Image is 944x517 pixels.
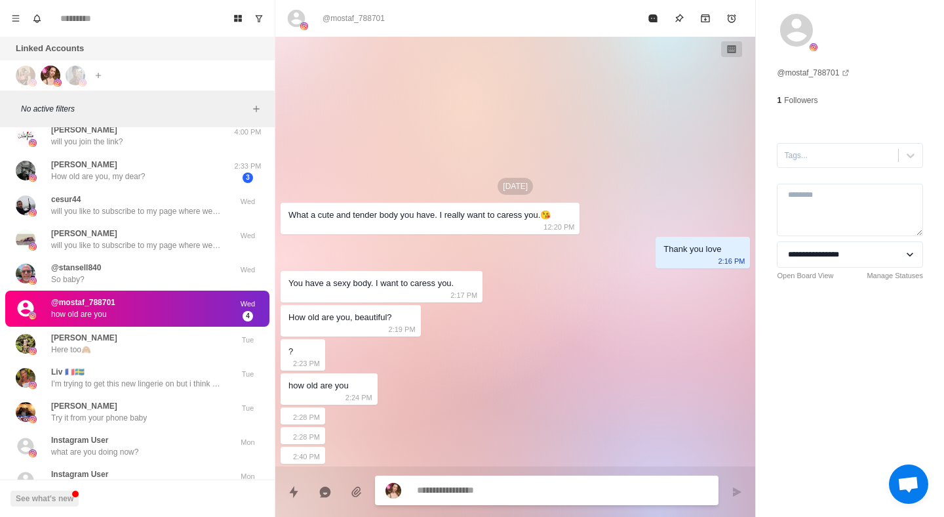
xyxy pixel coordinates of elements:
[231,471,264,482] p: Mon
[231,127,264,138] p: 4:00 PM
[663,242,721,257] div: Thank you love
[389,322,416,337] p: 2:19 PM
[16,161,35,180] img: picture
[345,390,372,405] p: 2:24 PM
[16,230,35,249] img: picture
[281,479,307,505] button: Quick replies
[323,12,385,24] p: @mostaf_788701
[640,5,666,31] button: Mark as read
[29,139,37,147] img: picture
[51,468,108,480] p: Instagram User
[90,68,106,83] button: Add account
[51,194,81,205] p: cesur44
[867,270,923,281] a: Manage Statuses
[51,239,222,251] p: will you like to subscribe to my page where we can get so personal and i can show you everything ...
[29,209,37,217] img: picture
[51,308,107,320] p: how old are you
[718,254,745,268] p: 2:16 PM
[231,403,264,414] p: Tue
[243,173,253,183] span: 3
[231,437,264,448] p: Mon
[51,124,117,136] p: [PERSON_NAME]
[784,94,817,106] p: Followers
[16,196,35,215] img: picture
[248,101,264,117] button: Add filters
[51,136,123,148] p: will you join the link?
[385,483,401,499] img: picture
[231,161,264,172] p: 2:33 PM
[231,230,264,241] p: Wed
[29,79,37,87] img: picture
[51,378,222,390] p: I'm trying to get this new lingerie on but i think my ass a little bit fatter than i thought
[312,479,338,505] button: Reply with AI
[16,264,35,283] img: picture
[543,220,574,234] p: 12:20 PM
[231,369,264,380] p: Tue
[16,402,35,422] img: picture
[51,344,91,356] p: Here too🙈
[29,312,37,320] img: picture
[293,430,320,444] p: 2:28 PM
[498,178,533,195] p: [DATE]
[231,264,264,276] p: Wed
[231,335,264,346] p: Tue
[41,66,60,85] img: picture
[21,103,248,115] p: No active filters
[889,465,928,504] div: Open chat
[288,310,392,325] div: How old are you, beautiful?
[29,415,37,423] img: picture
[300,22,308,30] img: picture
[227,8,248,29] button: Board View
[51,412,147,424] p: Try it from your phone baby
[293,449,320,464] p: 2:40 PM
[16,42,84,55] p: Linked Accounts
[29,347,37,355] img: picture
[231,196,264,207] p: Wed
[288,379,349,393] div: how old are you
[66,66,85,85] img: picture
[810,43,817,51] img: picture
[51,332,117,344] p: [PERSON_NAME]
[692,5,718,31] button: Archive
[54,79,62,87] img: picture
[51,262,101,274] p: @stansell840
[51,434,108,446] p: Instagram User
[29,277,37,285] img: picture
[79,79,87,87] img: picture
[243,311,253,321] span: 4
[29,381,37,389] img: picture
[51,171,145,182] p: How old are you, my dear?
[51,400,117,412] p: [PERSON_NAME]
[288,276,454,291] div: You have a sexy body. I want to caress you.
[51,297,115,308] p: @mostaf_788701
[51,159,117,171] p: [PERSON_NAME]
[5,8,26,29] button: Menu
[293,410,320,424] p: 2:28 PM
[29,243,37,251] img: picture
[777,270,833,281] a: Open Board View
[16,368,35,388] img: picture
[293,356,320,371] p: 2:23 PM
[29,449,37,457] img: picture
[51,274,85,285] p: So baby?
[10,491,79,507] button: See what's new
[344,479,370,505] button: Add media
[248,8,269,29] button: Show unread conversations
[51,205,222,217] p: will you like to subscribe to my page where we can get so personal and i can show you everything ...
[777,94,781,106] p: 1
[16,126,35,146] img: picture
[718,5,745,31] button: Add reminder
[777,67,850,79] a: @mostaf_788701
[724,479,750,505] button: Send message
[26,8,47,29] button: Notifications
[51,366,85,378] p: Liv 🇫🇷🇸🇪
[51,228,117,239] p: [PERSON_NAME]
[288,344,293,359] div: ?
[16,334,35,354] img: picture
[29,174,37,182] img: picture
[51,446,138,458] p: what are you doing now?
[231,299,264,310] p: Wed
[666,5,692,31] button: Pin
[288,208,551,222] div: What a cute and tender body you have. I really want to caress you.😘
[16,66,35,85] img: picture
